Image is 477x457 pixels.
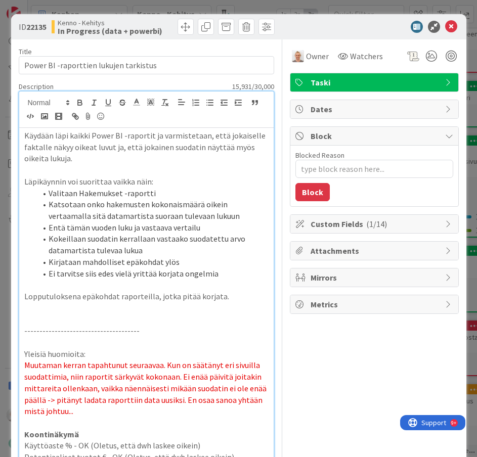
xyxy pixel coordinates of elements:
strong: Koontinäkymä [24,429,79,439]
label: Title [19,47,32,56]
span: Metrics [311,298,440,310]
span: Attachments [311,245,440,257]
p: Lopputuloksena epäkohdat raporteilla, jotka pitää korjata. [24,291,269,302]
p: Käydään läpi kaikki Power BI -raportit ja varmistetaan, että jokaiselle faktalle näkyy oikeat luv... [24,130,269,164]
span: ID [19,21,47,33]
span: Description [19,82,54,91]
button: Block [295,183,330,201]
p: Läpikäynnin voi suorittaa vaikka näin: [24,176,269,188]
input: type card name here... [19,56,274,74]
span: Muutaman kerran tapahtunut seuraavaa. Kun on säätänyt eri sivuilla suodattimia, niin raportit sär... [24,360,268,416]
span: Dates [311,103,440,115]
span: Support [21,2,46,14]
li: Kokeillaan suodatin kerrallaan vastaako suodatettu arvo datamartista tulevaa lukua [36,233,269,256]
span: Kenno - Kehitys [58,19,162,27]
span: Watchers [350,50,383,62]
div: 15,931 / 30,000 [57,82,274,91]
li: Ei tarvitse siis edes vielä yrittää korjata ongelmia [36,268,269,280]
span: Block [311,130,440,142]
p: -------------------------------------- [24,325,269,337]
b: 22135 [26,22,47,32]
span: Custom Fields [311,218,440,230]
span: Mirrors [311,271,440,284]
span: Owner [306,50,329,62]
p: Käyttöaste % - OK (Oletus, että dwh laskee oikein) [24,440,269,451]
label: Blocked Reason [295,151,344,160]
b: In Progress (data + powerbi) [58,27,162,35]
div: 9+ [51,4,56,12]
li: Entä tämän vuoden luku ja vastaava vertailu [36,222,269,234]
span: Taski [311,76,440,88]
li: Valitaan Hakemukset -raportti [36,188,269,199]
span: ( 1/14 ) [366,219,387,229]
li: Kirjataan mahdolliset epäkohdat ylös [36,256,269,268]
p: Yleisiä huomioita: [24,348,269,360]
li: Katsotaan onko hakemusten kokonaismäärä oikein vertaamalla sitä datamartista suoraan tulevaan lukuun [36,199,269,221]
img: PM [292,50,304,62]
